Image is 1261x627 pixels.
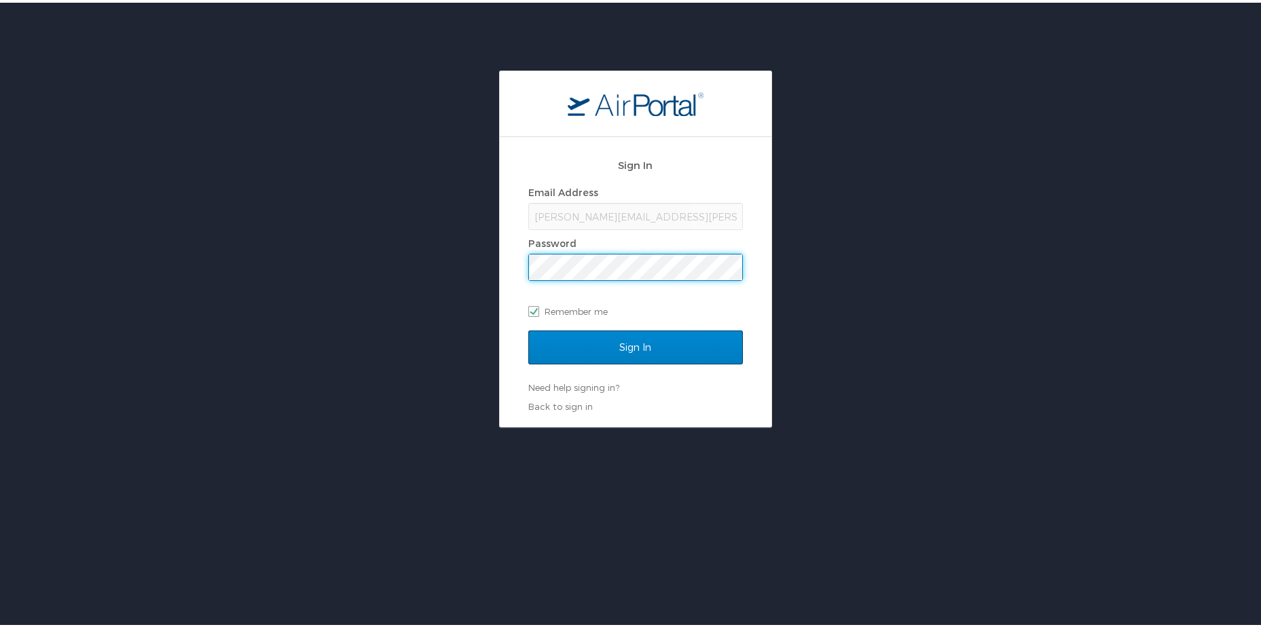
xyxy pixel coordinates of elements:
label: Email Address [528,184,598,195]
a: Back to sign in [528,398,593,409]
label: Password [528,235,577,246]
a: Need help signing in? [528,379,619,390]
h2: Sign In [528,155,743,170]
img: logo [568,89,703,113]
input: Sign In [528,328,743,362]
label: Remember me [528,299,743,319]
